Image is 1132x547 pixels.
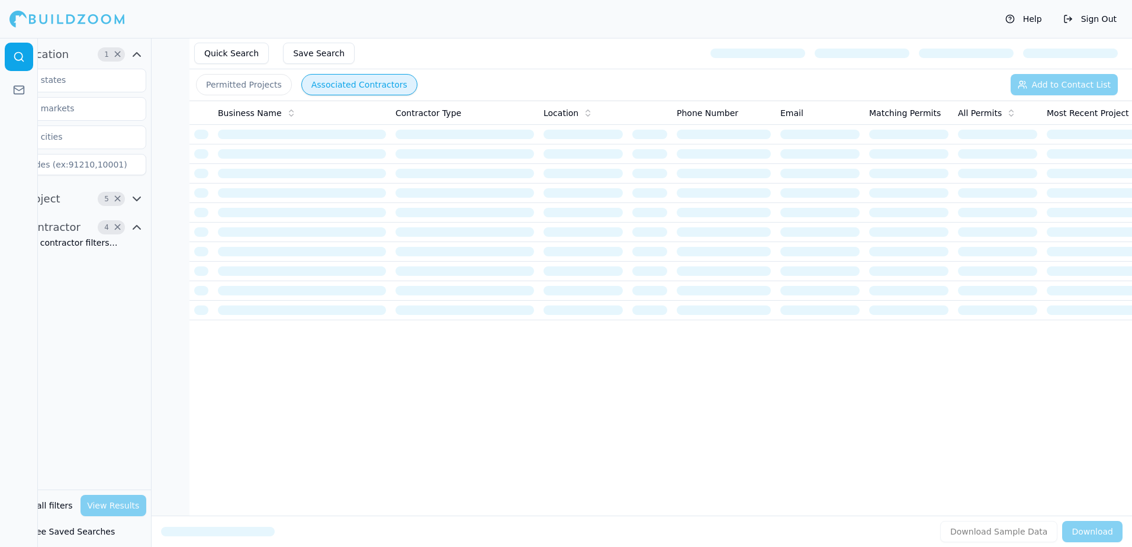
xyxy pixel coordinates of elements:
[5,237,146,249] div: Loading contractor filters…
[869,107,941,119] span: Matching Permits
[1057,9,1123,28] button: Sign Out
[5,69,131,91] input: Select states
[24,46,69,63] span: Location
[24,219,81,236] span: Contractor
[218,107,282,119] span: Business Name
[9,495,76,516] button: Clear all filters
[194,43,269,64] button: Quick Search
[113,196,122,202] span: Clear Project filters
[101,193,112,205] span: 5
[101,221,112,233] span: 4
[113,52,122,57] span: Clear Location filters
[301,74,417,95] button: Associated Contractors
[5,126,131,147] input: Select cities
[958,107,1002,119] span: All Permits
[1047,107,1129,119] span: Most Recent Project
[196,74,292,95] button: Permitted Projects
[5,189,146,208] button: Project5Clear Project filters
[5,45,146,64] button: Location1Clear Location filters
[101,49,112,60] span: 1
[395,107,461,119] span: Contractor Type
[999,9,1048,28] button: Help
[5,98,131,119] input: Select markets
[677,107,738,119] span: Phone Number
[544,107,578,119] span: Location
[5,154,146,175] input: Zipcodes (ex:91210,10001)
[283,43,355,64] button: Save Search
[113,224,122,230] span: Clear Contractor filters
[24,191,60,207] span: Project
[5,218,146,237] button: Contractor4Clear Contractor filters
[5,521,146,542] button: See Saved Searches
[780,107,803,119] span: Email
